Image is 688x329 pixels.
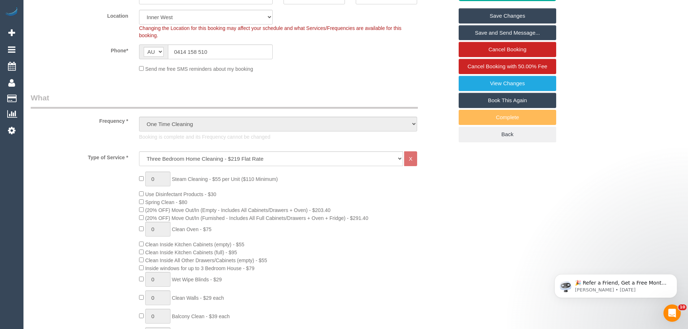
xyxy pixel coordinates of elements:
span: Cancel Booking with 50.00% Fee [468,63,548,69]
label: Type of Service * [25,151,134,161]
span: Wet Wipe Blinds - $29 [172,277,222,282]
img: Automaid Logo [4,7,19,17]
label: Phone* [25,44,134,54]
span: Changing the Location for this booking may affect your schedule and what Services/Frequencies are... [139,25,402,38]
span: Clean Inside All Other Drawers/Cabinets (empty) - $55 [145,257,267,263]
iframe: Intercom live chat [663,304,681,322]
span: Clean Oven - $75 [172,226,212,232]
span: (20% OFF) Move Out/In (Furnished - Includes All Full Cabinets/Drawers + Oven + Fridge) - $291.40 [145,215,368,221]
span: 10 [678,304,687,310]
span: (20% OFF) Move Out/In (Empty - Includes All Cabinets/Drawers + Oven) - $203.40 [145,207,330,213]
a: Cancel Booking with 50.00% Fee [459,59,556,74]
span: Clean Walls - $29 each [172,295,224,301]
a: Save Changes [459,8,556,23]
a: Back [459,127,556,142]
input: Phone* [168,44,273,59]
span: Clean Inside Kitchen Cabinets (empty) - $55 [145,242,245,247]
label: Frequency * [25,115,134,125]
span: Use Disinfectant Products - $30 [145,191,216,197]
legend: What [31,92,418,109]
span: Inside windows for up to 3 Bedroom House - $79 [145,265,255,271]
a: Book This Again [459,93,556,108]
span: Send me free SMS reminders about my booking [145,66,253,72]
span: Spring Clean - $80 [145,199,187,205]
a: View Changes [459,76,556,91]
span: Balcony Clean - $39 each [172,313,230,319]
label: Location [25,10,134,20]
a: Cancel Booking [459,42,556,57]
iframe: Intercom notifications message [544,259,688,309]
a: Save and Send Message... [459,25,556,40]
span: Clean Inside Kitchen Cabinets (full) - $95 [145,250,237,255]
p: Booking is complete and its Frequency cannot be changed [139,133,417,140]
span: Steam Cleaning - $55 per Unit ($110 Minimum) [172,176,278,182]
